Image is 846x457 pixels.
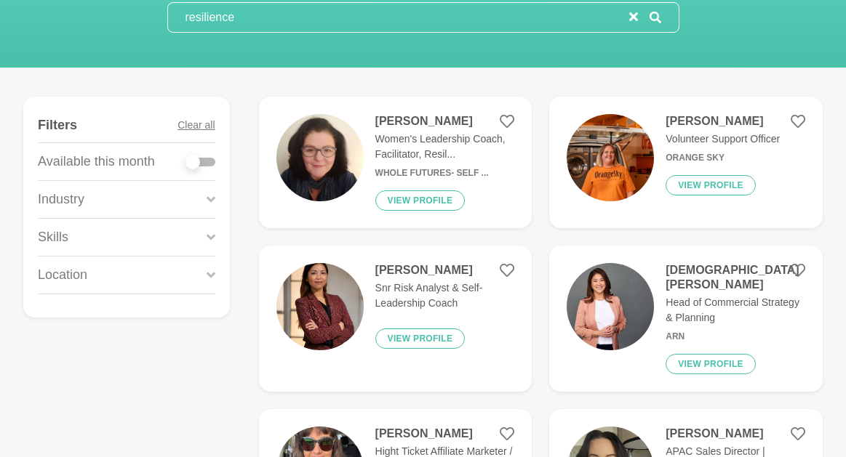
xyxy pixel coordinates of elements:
[567,263,654,350] img: 4d1c7f7746f2fff1e46c46b011adf31788681efc-2048x1365.jpg
[666,426,805,441] h4: [PERSON_NAME]
[666,354,756,374] button: View profile
[375,263,515,278] h4: [PERSON_NAME]
[375,132,515,162] p: Women's Leadership Coach, Facilitator, Resil...
[666,114,780,129] h4: [PERSON_NAME]
[276,114,364,201] img: 5aeb252bf5a40be742549a1bb63f1101c2365f2e-280x373.jpg
[549,97,823,228] a: [PERSON_NAME]Volunteer Support OfficerOrange SkyView profile
[549,246,823,392] a: [DEMOGRAPHIC_DATA][PERSON_NAME]Head of Commercial Strategy & PlanningARNView profile
[259,97,532,228] a: [PERSON_NAME]Women's Leadership Coach, Facilitator, Resil...Whole Futures- Self ...View profile
[177,108,215,142] button: Clear all
[375,190,466,211] button: View profile
[666,295,805,325] p: Head of Commercial Strategy & Planning
[375,328,466,349] button: View profile
[666,175,756,195] button: View profile
[666,132,780,147] p: Volunteer Support Officer
[38,227,68,247] p: Skills
[375,114,515,129] h4: [PERSON_NAME]
[666,331,805,342] h6: ARN
[375,168,515,179] h6: Whole Futures- Self ...
[666,263,805,292] h4: [DEMOGRAPHIC_DATA][PERSON_NAME]
[168,3,629,32] input: Search mentors
[38,265,87,285] p: Location
[666,153,780,163] h6: Orange Sky
[38,152,155,171] p: Available this month
[276,263,364,350] img: 774805d3192556c3b0b69e5ddd4a390acf571c7b-1500x2000.jpg
[259,246,532,392] a: [PERSON_NAME]Snr Risk Analyst & Self-Leadership CoachView profile
[38,190,84,209] p: Industry
[567,114,654,201] img: 59e87df8aaa7eaf358d21335300623ab6c639fad-717x623.jpg
[375,426,515,441] h4: [PERSON_NAME]
[38,117,77,134] h4: Filters
[375,280,515,311] p: Snr Risk Analyst & Self-Leadership Coach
